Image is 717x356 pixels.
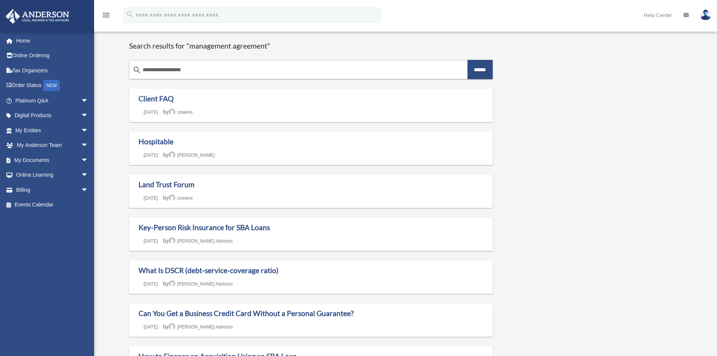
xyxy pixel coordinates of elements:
h1: Search results for "management agreement" [129,41,493,51]
a: Order StatusNEW [5,78,100,93]
span: by [163,281,233,287]
a: Can You Get a Business Credit Card Without a Personal Guarantee? [139,309,354,318]
a: Hospitable [139,137,174,146]
a: [DATE] [139,324,163,330]
span: by [163,195,192,201]
img: Anderson Advisors Platinum Portal [3,9,72,24]
i: search [126,10,134,18]
a: My Entitiesarrow_drop_down [5,123,100,138]
a: [PERSON_NAME] [169,153,215,158]
span: by [163,324,233,330]
div: NEW [43,80,60,91]
a: Online Ordering [5,48,100,63]
a: cowens [169,196,193,201]
a: [DATE] [139,110,163,115]
a: [PERSON_NAME] Advisors [169,324,233,330]
a: Online Learningarrow_drop_down [5,168,100,183]
a: Key-Person Risk Insurance for SBA Loans [139,223,270,232]
i: search [132,66,142,75]
a: Home [5,33,96,48]
a: [DATE] [139,153,163,158]
a: Tax Organizers [5,63,100,78]
span: arrow_drop_down [81,153,96,168]
a: Platinum Q&Aarrow_drop_down [5,93,100,108]
a: Events Calendar [5,197,100,212]
a: What Is DSCR (debt-service-coverage ratio) [139,266,279,275]
span: by [163,238,233,244]
span: arrow_drop_down [81,182,96,198]
a: menu [102,13,111,20]
a: [DATE] [139,238,163,244]
span: arrow_drop_down [81,138,96,153]
span: by [163,152,215,158]
a: My Documentsarrow_drop_down [5,153,100,168]
a: Client FAQ [139,94,174,103]
span: arrow_drop_down [81,108,96,124]
i: menu [102,11,111,20]
a: [PERSON_NAME] Advisors [169,238,233,244]
a: [DATE] [139,281,163,287]
span: arrow_drop_down [81,93,96,108]
span: arrow_drop_down [81,168,96,183]
span: by [163,109,192,115]
a: [DATE] [139,196,163,201]
a: cowens [169,110,193,115]
span: arrow_drop_down [81,123,96,138]
a: Billingarrow_drop_down [5,182,100,197]
a: [PERSON_NAME] Advisors [169,281,233,287]
a: My Anderson Teamarrow_drop_down [5,138,100,153]
img: User Pic [700,9,711,20]
a: Digital Productsarrow_drop_down [5,108,100,123]
a: Land Trust Forum [139,180,195,189]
